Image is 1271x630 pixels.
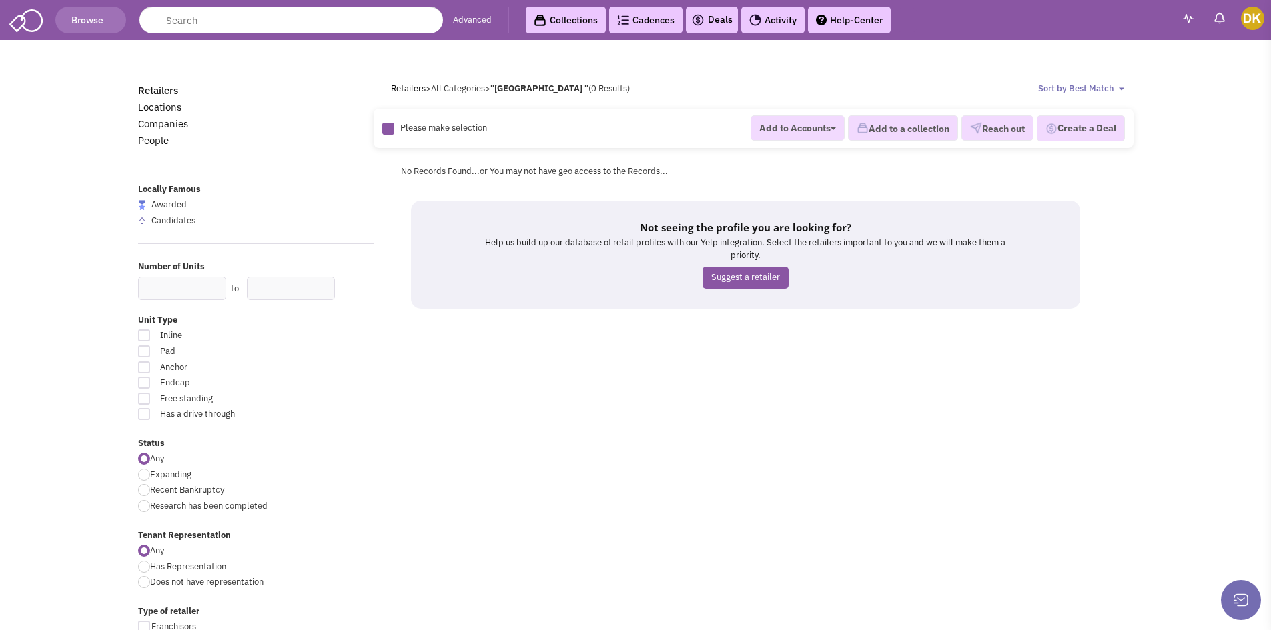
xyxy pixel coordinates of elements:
[609,7,683,33] a: Cadences
[138,261,374,273] label: Number of Units
[150,561,226,572] span: Has Representation
[150,484,224,495] span: Recent Bankruptcy
[138,437,374,450] label: Status
[150,469,191,480] span: Expanding
[478,237,1013,261] p: Help us build up our database of retail profiles with our Yelp integration. Select the retailers ...
[857,122,869,134] img: icon-collection-lavender.png
[150,576,264,587] span: Does not have representation
[749,14,761,26] img: Activity.png
[138,183,374,196] label: Locally Famous
[401,165,668,177] span: No Records Found...or You may not have geo access to the Records...
[391,83,426,94] a: Retailers
[400,123,487,134] span: Please make selection
[139,7,443,33] input: Search
[151,199,187,210] span: Awarded
[150,453,164,464] span: Any
[55,7,126,33] button: Browse
[816,15,827,25] img: help.png
[691,12,733,28] a: Deals
[138,200,146,210] img: locallyfamous-largeicon.png
[703,267,789,289] a: Suggest a retailer
[71,14,109,26] span: Browse
[1037,115,1125,142] button: Create a Deal
[970,122,982,134] img: VectorPaper_Plane.png
[453,14,492,27] a: Advanced
[331,279,352,297] div: Search Nearby
[138,101,181,113] a: Locations
[534,14,546,27] img: icon-collection-lavender-black.svg
[231,283,239,295] label: to
[1241,7,1264,30] img: Drew Kaufmann
[617,15,629,25] img: Cadences_logo.png
[490,83,588,94] b: "[GEOGRAPHIC_DATA] "
[9,7,43,32] img: SmartAdmin
[1045,121,1057,136] img: Deal-Dollar.png
[138,217,146,225] img: locallyfamous-upvote.png
[150,500,268,511] span: Research has been completed
[526,7,606,33] a: Collections
[151,345,300,358] span: Pad
[741,7,805,33] a: Activity
[151,393,300,405] span: Free standing
[138,134,169,147] a: People
[751,115,845,141] button: Add to Accounts
[138,605,374,618] label: Type of retailer
[808,7,891,33] a: Help-Center
[151,215,195,226] span: Candidates
[151,329,300,342] span: Inline
[426,83,431,94] span: >
[848,116,958,141] button: Add to a collection
[691,12,705,28] img: icon-deals.svg
[150,545,164,556] span: Any
[151,377,300,389] span: Endcap
[431,83,630,94] span: All Categories (0 Results)
[478,221,1013,234] h5: Not seeing the profile you are looking for?
[151,361,300,374] span: Anchor
[485,83,490,94] span: >
[382,123,394,135] img: Rectangle.png
[138,314,374,327] label: Unit Type
[138,529,374,542] label: Tenant Representation
[151,408,300,421] span: Has a drive through
[138,84,178,97] a: Retailers
[961,116,1033,141] button: Reach out
[138,117,188,130] a: Companies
